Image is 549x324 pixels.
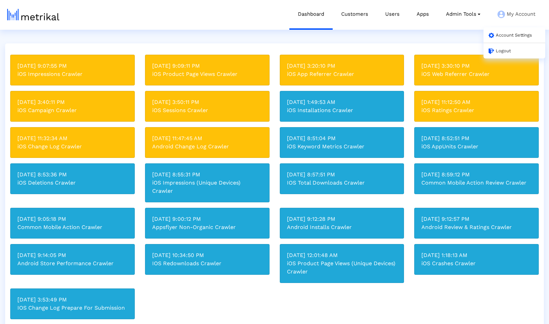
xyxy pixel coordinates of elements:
div: Appsflyer Non-Organic Crawler [152,223,262,231]
div: [DATE] 11:32:34 AM [17,134,128,143]
div: IOS Redownloads Crawler [152,259,262,268]
div: iOS Impressions (Unique Devices) Crawler [152,179,262,195]
div: [DATE] 3:30:10 PM [421,62,532,70]
img: metrical-logo-light.png [7,9,59,21]
div: iOS AppUnits Crawler [421,143,532,151]
div: Android Change Log Crawler [152,143,262,151]
div: [DATE] 9:14:05 PM [17,251,128,259]
div: [DATE] 1:18:13 AM [421,251,532,259]
div: iOS App Referrer Crawler [287,70,397,78]
div: Android Review & Ratings Crawler [421,223,532,231]
div: [DATE] 3:20:10 PM [287,62,397,70]
div: iOS Web Referrer Crawler [421,70,532,78]
div: [DATE] 11:47:45 AM [152,134,262,143]
div: [DATE] 8:53:36 PM [17,171,128,179]
div: [DATE] 10:34:50 PM [152,251,262,259]
img: logout.svg [489,49,494,54]
div: [DATE] 8:52:51 PM [421,134,532,143]
div: Android Installs Crawler [287,223,397,231]
div: Common Mobile Action Crawler [17,223,128,231]
div: Common Mobile Action Review Crawler [421,179,532,187]
div: iOS Keyword Metrics Crawler [287,143,397,151]
div: iOS Crashes Crawler [421,259,532,268]
div: [DATE] 8:55:31 PM [152,171,262,179]
div: [DATE] 11:12:50 AM [421,98,532,106]
div: iOS Impressions Crawler [17,70,128,78]
div: [DATE] 3:40:11 PM [17,98,128,106]
div: IOS Change Log Prepare For Submission [17,304,128,312]
a: Logout [489,48,511,53]
div: iOS Product Page Views (Unique Devices) Crawler [287,259,397,276]
div: [DATE] 9:07:55 PM [17,62,128,70]
div: [DATE] 1:49:53 AM [287,98,397,106]
div: iOS Sessions Crawler [152,106,262,114]
a: Account Settings [489,32,532,38]
div: [DATE] 9:09:11 PM [152,62,262,70]
div: iOS Change Log Crawler [17,143,128,151]
div: [DATE] 12:01:48 AM [287,251,397,259]
div: [DATE] 9:12:57 PM [421,215,532,223]
img: settings.svg [489,33,494,38]
div: [DATE] 8:57:51 PM [287,171,397,179]
div: [DATE] 8:51:04 PM [287,134,397,143]
div: [DATE] 3:50:11 PM [152,98,262,106]
div: iOS Campaign Crawler [17,106,128,114]
div: iOS Ratings Crawler [421,106,532,114]
div: [DATE] 9:00:12 PM [152,215,262,223]
div: iOS Installations Crawler [287,106,397,114]
div: iOS Product Page Views Crawler [152,70,262,78]
div: [DATE] 8:59:12 PM [421,171,532,179]
div: [DATE] 9:05:18 PM [17,215,128,223]
div: [DATE] 3:53:49 PM [17,296,128,304]
div: Android Store Performance Crawler [17,259,128,268]
div: iOS Deletions Crawler [17,179,128,187]
div: IOS Total Downloads Crawler [287,179,397,187]
div: [DATE] 9:12:28 PM [287,215,397,223]
img: my-account-menu-icon.png [497,11,505,18]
